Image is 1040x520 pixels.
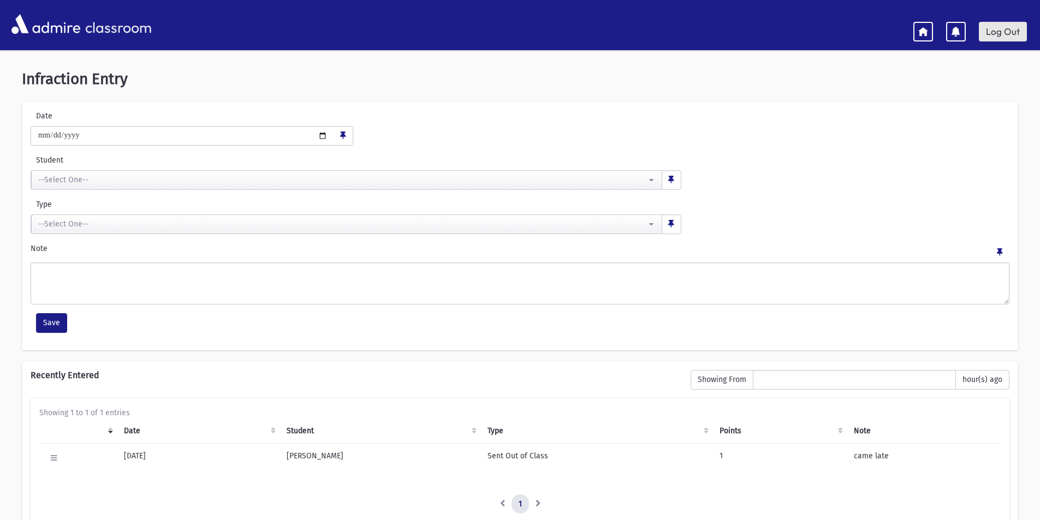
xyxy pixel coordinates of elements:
a: 1 [512,494,529,514]
button: --Select One-- [31,214,662,234]
a: Log Out [979,22,1027,41]
button: --Select One-- [31,170,662,190]
label: Student [31,154,465,166]
div: --Select One-- [38,218,646,230]
span: hour(s) ago [955,370,1009,390]
span: Showing From [691,370,753,390]
label: Note [31,243,47,258]
td: 1 [713,443,847,473]
th: Points: activate to sort column ascending [713,419,847,444]
th: Student: activate to sort column ascending [280,419,481,444]
span: Infraction Entry [22,70,128,88]
label: Date [31,110,138,122]
a: [PERSON_NAME] [287,451,343,461]
span: classroom [83,10,152,39]
label: Type [31,199,356,210]
div: Showing 1 to 1 of 1 entries [39,407,1001,419]
td: came late [847,443,1001,473]
th: Date: activate to sort column ascending [117,419,280,444]
th: Note [847,419,1001,444]
td: [DATE] [117,443,280,473]
button: Save [36,313,67,333]
div: --Select One-- [38,174,646,186]
th: Type: activate to sort column ascending [481,419,713,444]
td: Sent Out of Class [481,443,713,473]
h6: Recently Entered [31,370,680,380]
img: AdmirePro [9,11,83,37]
